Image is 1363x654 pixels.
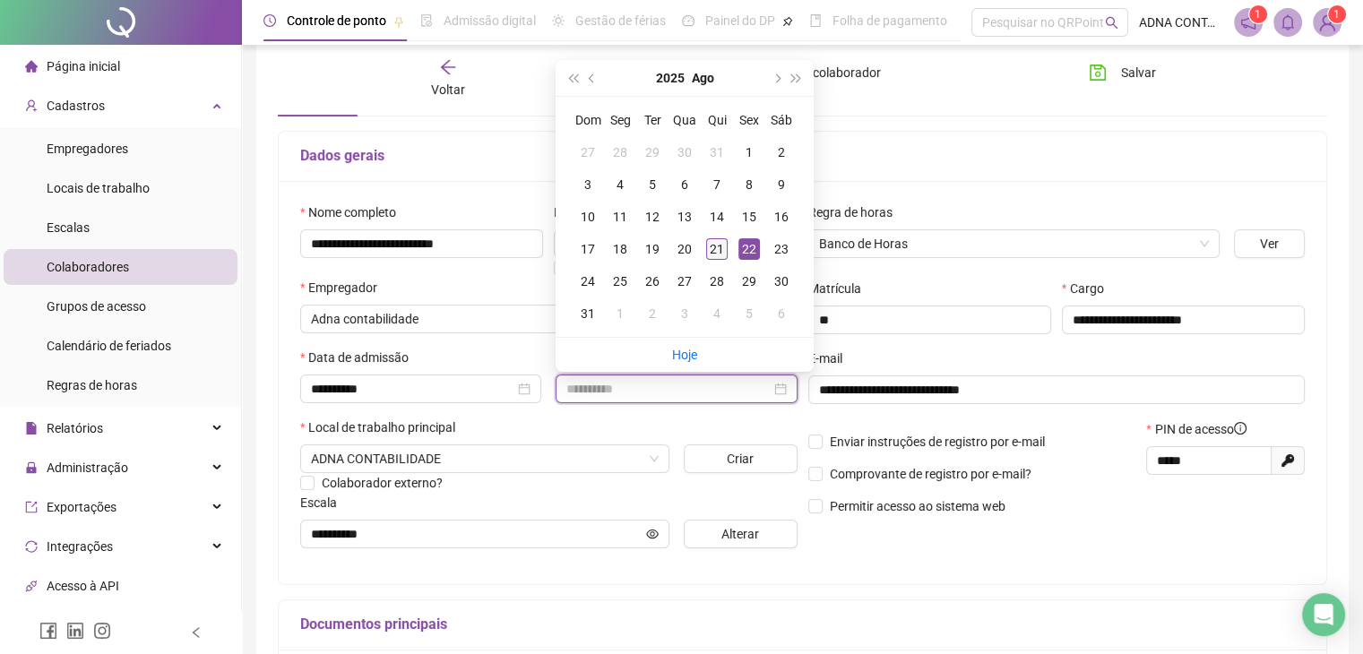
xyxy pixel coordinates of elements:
[572,136,604,168] td: 2025-07-27
[765,233,798,265] td: 2025-08-23
[25,461,38,474] span: lock
[47,299,146,314] span: Grupos de acesso
[642,238,663,260] div: 19
[1121,63,1156,82] span: Salvar
[787,60,807,96] button: super-next-year
[684,444,798,473] button: Criar
[47,539,113,554] span: Integrações
[733,136,765,168] td: 2025-08-01
[674,142,695,163] div: 30
[701,233,733,265] td: 2025-08-21
[300,614,1305,635] h5: Documentos principais
[1302,593,1345,636] div: Open Intercom Messenger
[669,265,701,297] td: 2025-08-27
[577,238,599,260] div: 17
[656,60,685,96] button: year panel
[733,265,765,297] td: 2025-08-29
[706,303,728,324] div: 4
[674,238,695,260] div: 20
[47,260,129,274] span: Colaboradores
[572,233,604,265] td: 2025-08-17
[582,60,602,96] button: prev-year
[575,13,666,28] span: Gestão de férias
[830,435,1045,449] span: Enviar instruções de registro por e-mail
[738,174,760,195] div: 8
[733,104,765,136] th: Sex
[1260,234,1279,254] span: Ver
[766,63,880,82] span: Inativar colaborador
[47,142,128,156] span: Empregadores
[577,303,599,324] div: 31
[669,104,701,136] th: Qua
[771,174,792,195] div: 9
[300,348,420,367] label: Data de admissão
[1075,58,1169,87] button: Salvar
[311,305,787,332] span: Adna contabilidade
[577,206,599,228] div: 10
[609,238,631,260] div: 18
[701,201,733,233] td: 2025-08-14
[554,202,622,222] span: Nome social
[830,467,1031,481] span: Comprovante de registro por e-mail?
[721,524,759,544] span: Alterar
[1249,5,1267,23] sup: 1
[609,303,631,324] div: 1
[604,233,636,265] td: 2025-08-18
[1333,8,1340,21] span: 1
[669,297,701,330] td: 2025-09-03
[47,378,137,392] span: Regras de horas
[572,265,604,297] td: 2025-08-24
[287,13,386,28] span: Controle de ponto
[439,58,457,76] span: arrow-left
[636,201,669,233] td: 2025-08-12
[765,297,798,330] td: 2025-09-06
[669,201,701,233] td: 2025-08-13
[771,303,792,324] div: 6
[636,136,669,168] td: 2025-07-29
[738,206,760,228] div: 15
[692,60,714,96] button: month panel
[642,142,663,163] div: 29
[733,297,765,330] td: 2025-09-05
[642,271,663,292] div: 26
[830,499,1005,513] span: Permitir acesso ao sistema web
[636,104,669,136] th: Ter
[300,417,467,437] label: Local de trabalho principal
[572,201,604,233] td: 2025-08-10
[1139,13,1223,32] span: ADNA CONTABILIDADE
[646,528,659,540] span: eye
[47,181,150,195] span: Locais de trabalho
[669,136,701,168] td: 2025-07-30
[47,579,119,593] span: Acesso à API
[420,14,433,27] span: file-done
[636,297,669,330] td: 2025-09-02
[819,230,1209,257] span: Banco de Horas
[701,297,733,330] td: 2025-09-04
[765,168,798,201] td: 2025-08-09
[684,520,798,548] button: Alterar
[572,168,604,201] td: 2025-08-03
[572,297,604,330] td: 2025-08-31
[706,271,728,292] div: 28
[701,136,733,168] td: 2025-07-31
[636,233,669,265] td: 2025-08-19
[733,233,765,265] td: 2025-08-22
[1234,422,1247,435] span: info-circle
[47,220,90,235] span: Escalas
[552,14,565,27] span: sun
[1089,64,1107,82] span: save
[832,13,947,28] span: Folha de pagamento
[765,201,798,233] td: 2025-08-16
[1105,16,1118,30] span: search
[727,449,754,469] span: Criar
[572,104,604,136] th: Dom
[701,104,733,136] th: Qui
[771,238,792,260] div: 23
[674,303,695,324] div: 3
[47,500,116,514] span: Exportações
[733,168,765,201] td: 2025-08-08
[701,265,733,297] td: 2025-08-28
[604,104,636,136] th: Seg
[738,142,760,163] div: 1
[674,174,695,195] div: 6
